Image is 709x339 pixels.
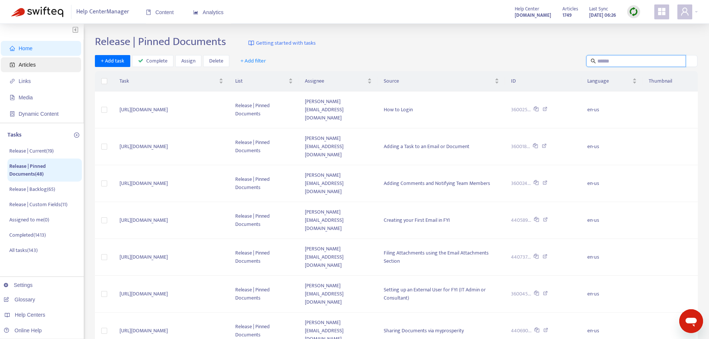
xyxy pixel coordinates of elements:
span: 360045... [511,290,531,298]
h2: Release | Pinned Documents [95,35,226,48]
span: container [10,111,15,116]
span: Content [146,9,174,15]
span: Setting up an External User for FYI (IT Admin or Consultant) [384,285,486,302]
p: Assigned to me ( 0 ) [9,216,49,224]
td: Release | Pinned Documents [229,165,299,202]
p: Release | Custom Fields ( 11 ) [9,201,67,208]
span: Sharing Documents via myprosperity [384,326,464,335]
span: Links [19,78,31,84]
span: search [591,58,596,64]
span: Help Center [515,5,539,13]
td: en-us [581,239,643,276]
strong: [DATE] 06:26 [589,11,616,19]
p: Release | Pinned Documents ( 48 ) [9,162,80,178]
span: + Add filter [240,57,266,65]
img: sync.dc5367851b00ba804db3.png [629,7,638,16]
td: Release | Pinned Documents [229,202,299,239]
img: image-link [248,40,254,46]
td: Release | Pinned Documents [229,276,299,313]
p: Tasks [7,131,22,140]
th: Language [581,71,643,92]
span: Analytics [193,9,224,15]
a: Getting started with tasks [248,35,316,51]
th: ID [505,71,581,92]
td: [URL][DOMAIN_NAME] [114,276,229,313]
span: + Add task [101,57,124,65]
td: [URL][DOMAIN_NAME] [114,92,229,128]
span: How to Login [384,105,413,114]
span: Assign [181,57,195,65]
span: Language [587,77,631,85]
th: List [229,71,299,92]
span: Articles [19,62,36,68]
th: Task [114,71,229,92]
th: Assignee [299,71,378,92]
iframe: Button to launch messaging window [679,309,703,333]
a: Settings [4,282,33,288]
td: en-us [581,202,643,239]
a: [DOMAIN_NAME] [515,11,551,19]
td: [URL][DOMAIN_NAME] [114,239,229,276]
span: Adding Comments and Notifying Team Members [384,179,490,188]
a: Online Help [4,327,42,333]
span: appstore [657,7,666,16]
span: area-chart [193,10,198,15]
td: Release | Pinned Documents [229,239,299,276]
span: Getting started with tasks [256,39,316,48]
p: Completed ( 1413 ) [9,231,46,239]
span: Help Center Manager [76,5,129,19]
td: [PERSON_NAME][EMAIL_ADDRESS][DOMAIN_NAME] [299,128,378,165]
button: + Add filter [235,55,272,67]
span: file-image [10,95,15,100]
span: List [235,77,287,85]
span: Last Sync [589,5,608,13]
td: en-us [581,128,643,165]
p: Release | Backlog ( 65 ) [9,185,55,193]
span: Creating your First Email in FYI [384,216,450,224]
td: [PERSON_NAME][EMAIL_ADDRESS][DOMAIN_NAME] [299,165,378,202]
td: [PERSON_NAME][EMAIL_ADDRESS][DOMAIN_NAME] [299,202,378,239]
span: plus-circle [74,132,79,138]
span: 360024... [511,179,531,188]
td: en-us [581,276,643,313]
th: Thumbnail [643,71,698,92]
span: account-book [10,62,15,67]
td: en-us [581,92,643,128]
span: book [146,10,151,15]
span: Dynamic Content [19,111,58,117]
td: Release | Pinned Documents [229,92,299,128]
span: home [10,46,15,51]
p: Release | Current ( 19 ) [9,147,54,155]
td: Release | Pinned Documents [229,128,299,165]
td: [URL][DOMAIN_NAME] [114,165,229,202]
span: 440690... [511,327,531,335]
img: Swifteq [11,7,63,17]
td: [PERSON_NAME][EMAIL_ADDRESS][DOMAIN_NAME] [299,239,378,276]
span: 440589... [511,216,531,224]
button: + Add task [95,55,130,67]
span: Delete [209,57,223,65]
span: Help Centers [15,312,45,318]
button: Assign [175,55,201,67]
td: [PERSON_NAME][EMAIL_ADDRESS][DOMAIN_NAME] [299,92,378,128]
span: Articles [562,5,578,13]
td: [URL][DOMAIN_NAME] [114,202,229,239]
td: [URL][DOMAIN_NAME] [114,128,229,165]
span: Task [119,77,217,85]
span: 440737... [511,253,531,261]
span: Filing Attachments using the Email Attachments Section [384,249,489,265]
p: All tasks ( 143 ) [9,246,38,254]
span: Adding a Task to an Email or Document [384,142,469,151]
td: [PERSON_NAME][EMAIL_ADDRESS][DOMAIN_NAME] [299,276,378,313]
td: en-us [581,165,643,202]
span: Home [19,45,32,51]
th: Source [378,71,505,92]
button: Delete [203,55,229,67]
button: Complete [132,55,173,67]
strong: 1749 [562,11,572,19]
span: 360025... [511,106,531,114]
span: Media [19,95,33,100]
span: Source [384,77,493,85]
span: user [680,7,689,16]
